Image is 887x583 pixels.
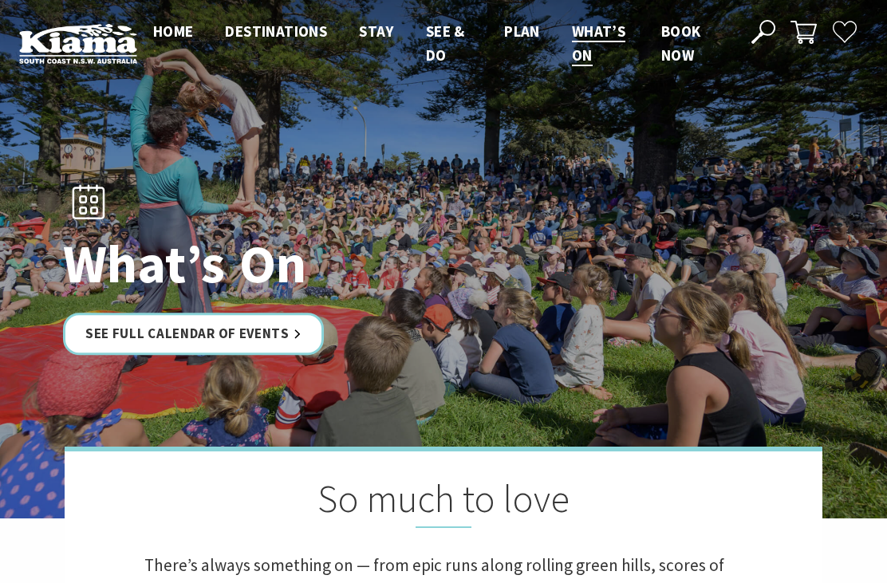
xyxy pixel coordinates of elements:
span: Book now [661,22,701,65]
span: Stay [359,22,394,41]
span: Plan [504,22,540,41]
span: See & Do [426,22,465,65]
a: See Full Calendar of Events [63,313,324,355]
h1: What’s On [63,234,514,293]
span: Destinations [225,22,327,41]
img: Kiama Logo [19,23,137,64]
span: What’s On [572,22,625,65]
nav: Main Menu [137,19,733,68]
span: Home [153,22,194,41]
h2: So much to love [144,475,743,528]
